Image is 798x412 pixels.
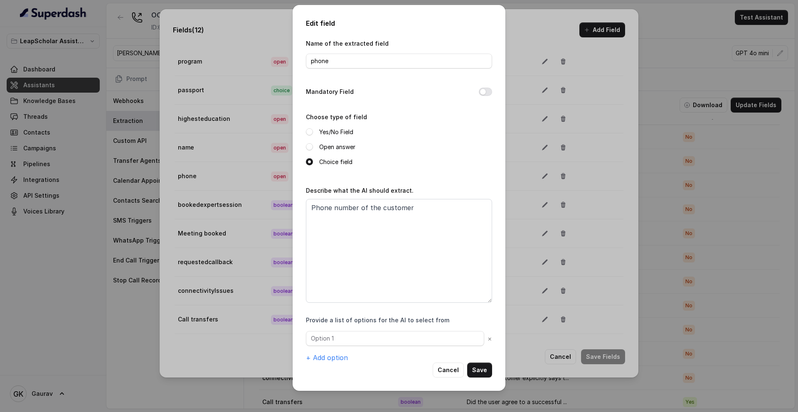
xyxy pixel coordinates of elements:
button: Cancel [433,363,464,378]
h2: Edit field [306,18,492,28]
label: Provide a list of options for the AI to select from [306,316,449,324]
button: Save [467,363,492,378]
label: Yes/No Field [319,127,353,137]
button: + Add option [306,353,348,363]
label: Mandatory Field [306,87,354,97]
label: Describe what the AI should extract. [306,187,414,194]
label: Choice field [319,157,352,167]
input: Option 1 [306,331,484,346]
button: × [488,334,492,343]
label: Name of the extracted field [306,40,389,47]
textarea: Phone number of the customer [306,199,492,303]
label: Open answer [319,142,355,152]
label: Choose type of field [306,113,367,120]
